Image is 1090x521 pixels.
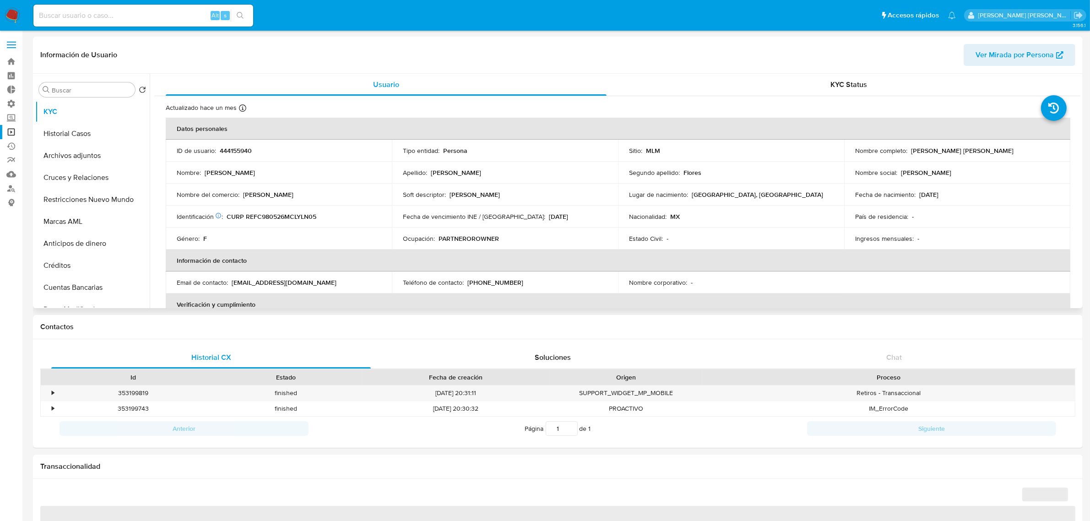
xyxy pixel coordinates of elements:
p: [PERSON_NAME] [PERSON_NAME] [911,147,1014,155]
p: CURP REFC980526MCLYLN05 [227,212,316,221]
p: [PHONE_NUMBER] [467,278,523,287]
div: 353199743 [57,401,209,416]
span: s [224,11,227,20]
div: [DATE] 20:31:11 [362,385,550,401]
div: Fecha de creación [369,373,543,382]
span: 1 [589,424,591,433]
a: Salir [1074,11,1083,20]
p: [PERSON_NAME] [431,168,481,177]
p: Persona [443,147,467,155]
p: - [691,278,693,287]
span: Accesos rápidos [888,11,939,20]
button: Historial Casos [35,123,150,145]
div: SUPPORT_WIDGET_MP_MOBILE [550,385,702,401]
p: Flores [683,168,701,177]
p: - [912,212,914,221]
span: Historial CX [191,352,231,363]
div: finished [209,401,362,416]
div: [DATE] 20:30:32 [362,401,550,416]
p: Identificación : [177,212,223,221]
input: Buscar [52,86,131,94]
p: MLM [646,147,660,155]
button: Créditos [35,255,150,277]
div: IM_ErrorCode [702,401,1075,416]
th: Información de contacto [166,250,1070,271]
p: Tipo entidad : [403,147,439,155]
p: Ocupación : [403,234,435,243]
h1: Información de Usuario [40,50,117,60]
h1: Transaccionalidad [40,462,1075,471]
p: Fecha de vencimiento INE / [GEOGRAPHIC_DATA] : [403,212,545,221]
button: Datos Modificados [35,298,150,320]
p: - [667,234,668,243]
p: Nombre completo : [855,147,907,155]
p: Estado Civil : [629,234,663,243]
input: Buscar usuario o caso... [33,10,253,22]
p: Soft descriptor : [403,190,446,199]
div: Estado [216,373,355,382]
p: [PERSON_NAME] [205,168,255,177]
button: search-icon [231,9,249,22]
p: [PERSON_NAME] [450,190,500,199]
th: Datos personales [166,118,1070,140]
button: Cruces y Relaciones [35,167,150,189]
p: Ingresos mensuales : [855,234,914,243]
button: Cuentas Bancarias [35,277,150,298]
span: Ver Mirada por Persona [976,44,1054,66]
p: 444155940 [220,147,252,155]
p: Teléfono de contacto : [403,278,464,287]
p: Nombre del comercio : [177,190,239,199]
div: • [52,389,54,397]
p: Lugar de nacimiento : [629,190,688,199]
div: 353199819 [57,385,209,401]
p: - [917,234,919,243]
span: KYC Status [831,79,868,90]
button: Ver Mirada por Persona [964,44,1075,66]
p: Género : [177,234,200,243]
p: Fecha de nacimiento : [855,190,916,199]
button: Anticipos de dinero [35,233,150,255]
p: Email de contacto : [177,278,228,287]
h1: Contactos [40,322,1075,331]
p: Nombre social : [855,168,897,177]
p: [PERSON_NAME] [901,168,951,177]
span: Soluciones [535,352,571,363]
p: [EMAIL_ADDRESS][DOMAIN_NAME] [232,278,336,287]
p: [PERSON_NAME] [243,190,293,199]
div: Origen [556,373,696,382]
button: Marcas AML [35,211,150,233]
th: Verificación y cumplimiento [166,293,1070,315]
div: Id [63,373,203,382]
p: daniela.lagunesrodriguez@mercadolibre.com.mx [978,11,1071,20]
p: [DATE] [919,190,938,199]
div: Retiros - Transaccional [702,385,1075,401]
span: Chat [886,352,902,363]
button: Restricciones Nuevo Mundo [35,189,150,211]
span: Usuario [373,79,399,90]
p: Nombre : [177,168,201,177]
span: Página de [525,421,591,436]
p: ID de usuario : [177,147,216,155]
a: Notificaciones [948,11,956,19]
p: Sitio : [629,147,642,155]
div: • [52,404,54,413]
p: Apellido : [403,168,427,177]
p: [DATE] [549,212,568,221]
div: Proceso [709,373,1068,382]
button: Volver al orden por defecto [139,86,146,96]
p: PARTNEROROWNER [439,234,499,243]
button: Siguiente [807,421,1056,436]
div: finished [209,385,362,401]
p: [GEOGRAPHIC_DATA], [GEOGRAPHIC_DATA] [692,190,823,199]
p: Nombre corporativo : [629,278,687,287]
p: Segundo apellido : [629,168,680,177]
p: Nacionalidad : [629,212,667,221]
p: F [203,234,207,243]
button: Anterior [60,421,309,436]
button: Buscar [43,86,50,93]
p: Actualizado hace un mes [166,103,237,112]
button: KYC [35,101,150,123]
button: Archivos adjuntos [35,145,150,167]
p: País de residencia : [855,212,908,221]
div: PROACTIVO [550,401,702,416]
